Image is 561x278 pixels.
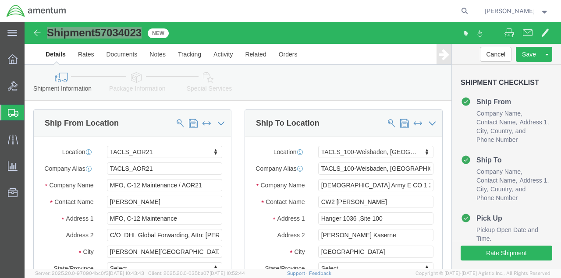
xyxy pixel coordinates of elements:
[209,271,245,276] span: [DATE] 10:52:44
[484,6,549,16] button: [PERSON_NAME]
[109,271,144,276] span: [DATE] 10:43:43
[415,270,550,277] span: Copyright © [DATE]-[DATE] Agistix Inc., All Rights Reserved
[485,6,535,16] span: Andrew Shanks
[6,4,67,18] img: logo
[25,22,561,269] iframe: FS Legacy Container
[35,271,144,276] span: Server: 2025.20.0-970904bc0f3
[148,271,245,276] span: Client: 2025.20.0-035ba07
[287,271,309,276] a: Support
[309,271,331,276] a: Feedback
